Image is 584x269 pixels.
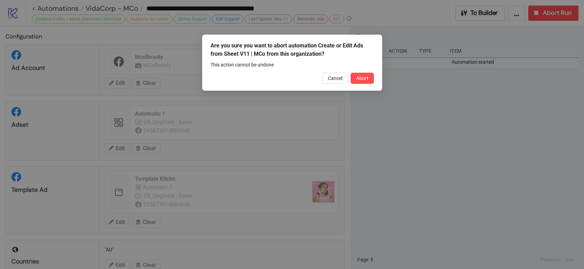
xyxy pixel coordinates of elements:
div: This action cannot be undone [210,61,374,69]
div: Are you sure you want to abort automation Create or Edit Ads from Sheet V11 | MCo from this organ... [210,42,374,58]
button: Abort [351,73,374,84]
span: Abort [356,75,368,81]
span: Cancel [328,75,342,81]
button: Cancel [322,73,348,84]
